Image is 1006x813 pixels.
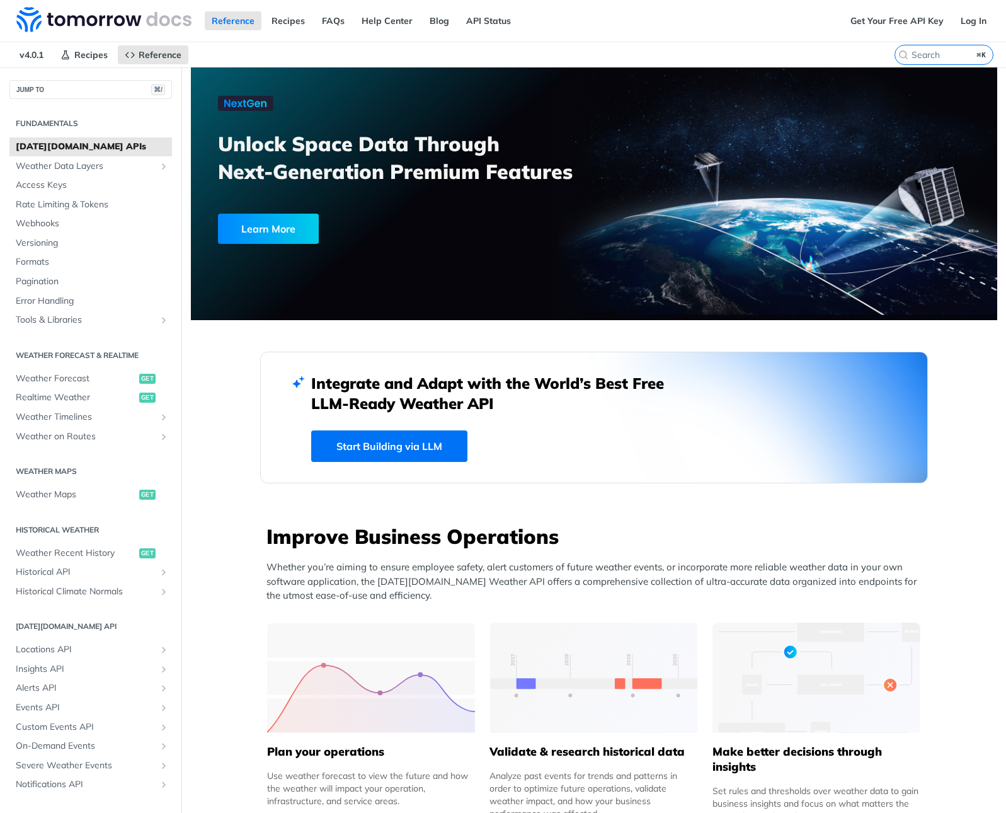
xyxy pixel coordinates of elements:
[9,157,172,176] a: Weather Data LayersShow subpages for Weather Data Layers
[16,682,156,695] span: Alerts API
[9,214,172,233] a: Webhooks
[266,560,928,603] p: Whether you’re aiming to ensure employee safety, alert customers of future weather events, or inc...
[74,49,108,61] span: Recipes
[16,7,191,32] img: Tomorrow.io Weather API Docs
[898,50,908,60] svg: Search
[9,485,172,504] a: Weather Mapsget
[9,234,172,253] a: Versioning
[159,780,169,790] button: Show subpages for Notifications API
[16,547,136,560] span: Weather Recent History
[16,701,156,714] span: Events API
[9,775,172,794] a: Notifications APIShow subpages for Notifications API
[151,84,165,95] span: ⌘/
[315,11,352,30] a: FAQs
[9,524,172,536] h2: Historical Weather
[218,130,608,185] h3: Unlock Space Data Through Next-Generation Premium Features
[159,683,169,693] button: Show subpages for Alerts API
[9,698,172,717] a: Events APIShow subpages for Events API
[9,369,172,388] a: Weather Forecastget
[159,587,169,597] button: Show subpages for Historical Climate Normals
[16,179,169,192] span: Access Keys
[159,412,169,422] button: Show subpages for Weather Timelines
[954,11,993,30] a: Log In
[9,563,172,582] a: Historical APIShow subpages for Historical API
[16,643,156,656] span: Locations API
[159,761,169,771] button: Show subpages for Severe Weather Events
[843,11,951,30] a: Get Your Free API Key
[16,778,156,791] span: Notifications API
[159,664,169,674] button: Show subpages for Insights API
[9,582,172,601] a: Historical Climate NormalsShow subpages for Historical Climate Normals
[9,80,172,99] button: JUMP TO⌘/
[16,411,156,424] span: Weather Timelines
[9,253,172,272] a: Formats
[218,214,319,244] div: Learn More
[139,548,156,558] span: get
[16,430,156,443] span: Weather on Routes
[9,466,172,477] h2: Weather Maps
[159,645,169,655] button: Show subpages for Locations API
[311,373,683,413] h2: Integrate and Adapt with the World’s Best Free LLM-Ready Weather API
[16,488,136,501] span: Weather Maps
[159,703,169,713] button: Show subpages for Events API
[13,45,50,64] span: v4.0.1
[9,137,172,156] a: [DATE][DOMAIN_NAME] APIs
[489,744,697,759] h5: Validate & research historical data
[16,759,156,772] span: Severe Weather Events
[16,141,169,153] span: [DATE][DOMAIN_NAME] APIs
[16,199,169,211] span: Rate Limiting & Tokens
[9,660,172,679] a: Insights APIShow subpages for Insights API
[9,718,172,737] a: Custom Events APIShow subpages for Custom Events API
[54,45,115,64] a: Recipes
[159,161,169,171] button: Show subpages for Weather Data Layers
[139,374,156,384] span: get
[139,490,156,500] span: get
[9,195,172,214] a: Rate Limiting & Tokens
[9,756,172,775] a: Severe Weather EventsShow subpages for Severe Weather Events
[311,430,467,462] a: Start Building via LLM
[16,391,136,404] span: Realtime Weather
[16,663,156,676] span: Insights API
[139,49,181,61] span: Reference
[712,623,920,733] img: a22d113-group-496-32x.svg
[9,737,172,756] a: On-Demand EventsShow subpages for On-Demand Events
[423,11,456,30] a: Blog
[490,623,698,733] img: 13d7ca0-group-496-2.svg
[118,45,188,64] a: Reference
[265,11,312,30] a: Recipes
[16,566,156,579] span: Historical API
[16,372,136,385] span: Weather Forecast
[16,160,156,173] span: Weather Data Layers
[712,744,920,775] h5: Make better decisions through insights
[9,544,172,563] a: Weather Recent Historyget
[159,315,169,325] button: Show subpages for Tools & Libraries
[9,388,172,407] a: Realtime Weatherget
[16,275,169,288] span: Pagination
[9,272,172,291] a: Pagination
[16,256,169,268] span: Formats
[9,640,172,659] a: Locations APIShow subpages for Locations API
[974,49,990,61] kbd: ⌘K
[9,621,172,632] h2: [DATE][DOMAIN_NAME] API
[9,350,172,361] h2: Weather Forecast & realtime
[9,408,172,427] a: Weather TimelinesShow subpages for Weather Timelines
[218,214,530,244] a: Learn More
[159,722,169,732] button: Show subpages for Custom Events API
[159,432,169,442] button: Show subpages for Weather on Routes
[9,311,172,330] a: Tools & LibrariesShow subpages for Tools & Libraries
[16,237,169,250] span: Versioning
[159,567,169,577] button: Show subpages for Historical API
[9,427,172,446] a: Weather on RoutesShow subpages for Weather on Routes
[266,522,928,550] h3: Improve Business Operations
[159,741,169,751] button: Show subpages for On-Demand Events
[16,585,156,598] span: Historical Climate Normals
[459,11,518,30] a: API Status
[16,217,169,230] span: Webhooks
[16,721,156,734] span: Custom Events API
[9,292,172,311] a: Error Handling
[267,623,475,733] img: 39565e8-group-4962x.svg
[139,393,156,403] span: get
[267,744,475,759] h5: Plan your operations
[16,295,169,308] span: Error Handling
[355,11,420,30] a: Help Center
